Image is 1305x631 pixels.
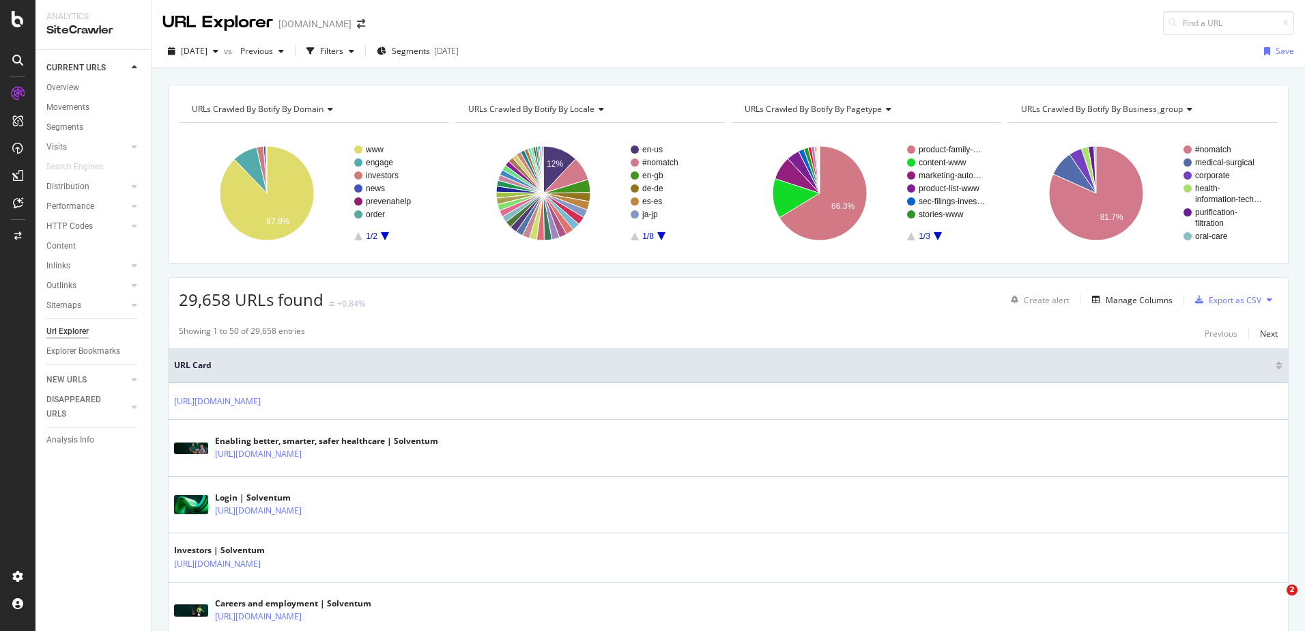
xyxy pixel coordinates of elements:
[434,45,459,57] div: [DATE]
[46,279,76,293] div: Outlinks
[642,232,654,241] text: 1/8
[301,40,360,62] button: Filters
[179,134,446,253] svg: A chart.
[235,40,289,62] button: Previous
[1018,98,1265,120] h4: URLs Crawled By Botify By business_group
[46,199,128,214] a: Performance
[174,395,261,408] a: [URL][DOMAIN_NAME]
[46,259,70,273] div: Inlinks
[179,325,305,341] div: Showing 1 to 50 of 29,658 entries
[642,171,663,180] text: en-gb
[455,134,722,253] svg: A chart.
[1260,325,1278,341] button: Next
[46,393,128,421] a: DISAPPEARED URLS
[1195,171,1230,180] text: corporate
[174,359,1272,371] span: URL Card
[46,298,81,313] div: Sitemaps
[366,232,377,241] text: 1/2
[919,158,966,167] text: content-www
[831,201,855,211] text: 66.3%
[215,610,302,623] a: [URL][DOMAIN_NAME]
[1195,219,1224,228] text: filtration
[919,145,981,154] text: product-family-…
[1021,103,1183,115] span: URLs Crawled By Botify By business_group
[46,393,115,421] div: DISAPPEARED URLS
[192,103,324,115] span: URLs Crawled By Botify By domain
[392,45,430,57] span: Segments
[742,98,989,120] h4: URLs Crawled By Botify By pagetype
[732,134,999,253] div: A chart.
[46,324,141,339] a: Url Explorer
[46,180,89,194] div: Distribution
[371,40,464,62] button: Segments[DATE]
[174,557,261,571] a: [URL][DOMAIN_NAME]
[1195,195,1262,204] text: information-tech…
[46,199,94,214] div: Performance
[642,145,663,154] text: en-us
[215,435,438,447] div: Enabling better, smarter, safer healthcare | Solventum
[46,373,87,387] div: NEW URLS
[46,100,89,115] div: Movements
[1024,294,1070,306] div: Create alert
[174,544,320,557] div: Investors | Solventum
[162,11,273,34] div: URL Explorer
[46,120,83,135] div: Segments
[1008,134,1275,253] svg: A chart.
[162,40,224,62] button: [DATE]
[215,447,302,461] a: [URL][DOMAIN_NAME]
[642,210,658,219] text: ja-jp
[46,140,67,154] div: Visits
[919,210,964,219] text: stories-www
[46,373,128,387] a: NEW URLS
[266,216,289,226] text: 87.8%
[46,180,128,194] a: Distribution
[1195,158,1254,167] text: medical-surgical
[365,145,384,154] text: www
[46,344,141,359] a: Explorer Bookmarks
[46,81,141,95] a: Overview
[174,604,208,617] img: main image
[919,184,979,193] text: product-list-www
[1100,212,1123,222] text: 81.7%
[1260,328,1278,339] div: Next
[46,219,93,234] div: HTTP Codes
[547,159,563,169] text: 12%
[366,184,385,193] text: news
[46,344,120,359] div: Explorer Bookmarks
[1287,585,1297,595] span: 2
[642,197,662,206] text: es-es
[1259,40,1294,62] button: Save
[1209,294,1261,306] div: Export as CSV
[179,288,324,311] span: 29,658 URLs found
[235,45,273,57] span: Previous
[1163,11,1294,35] input: Find a URL
[1106,294,1173,306] div: Manage Columns
[642,158,678,167] text: #nomatch
[1190,289,1261,311] button: Export as CSV
[1259,585,1291,617] iframe: Intercom live chat
[366,171,399,180] text: investors
[174,443,208,455] img: main image
[1195,145,1231,154] text: #nomatch
[1205,325,1237,341] button: Previous
[46,61,106,75] div: CURRENT URLS
[46,61,128,75] a: CURRENT URLS
[46,11,140,23] div: Analytics
[329,302,334,306] img: Equal
[919,232,930,241] text: 1/3
[366,197,411,206] text: prevenahelp
[46,160,117,174] a: Search Engines
[46,100,141,115] a: Movements
[174,495,208,514] img: main image
[46,433,141,447] a: Analysis Info
[366,158,393,167] text: engage
[46,433,94,447] div: Analysis Info
[278,17,352,31] div: [DOMAIN_NAME]
[46,219,128,234] a: HTTP Codes
[46,120,141,135] a: Segments
[320,45,343,57] div: Filters
[189,98,436,120] h4: URLs Crawled By Botify By domain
